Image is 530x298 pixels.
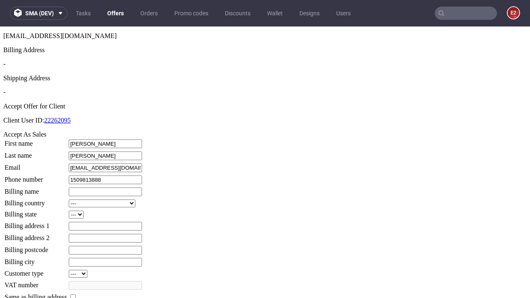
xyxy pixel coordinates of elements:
td: Billing state [4,184,67,192]
td: Billing name [4,161,67,170]
span: - [3,34,5,41]
td: VAT number [4,254,67,264]
span: sma (dev) [25,10,54,16]
td: Email [4,137,67,146]
td: Last name [4,125,67,134]
td: Billing address 1 [4,195,67,204]
figcaption: e2 [508,7,519,19]
button: sma (dev) [10,7,67,20]
a: Orders [135,7,163,20]
a: Tasks [71,7,96,20]
a: Offers [102,7,129,20]
span: [EMAIL_ADDRESS][DOMAIN_NAME] [3,6,117,13]
td: Billing address 2 [4,207,67,216]
a: Wallet [262,7,288,20]
span: - [3,62,5,69]
a: Designs [294,7,325,20]
div: Accept Offer for Client [3,76,527,84]
div: Accept As Sales [3,104,527,112]
a: Discounts [220,7,255,20]
td: Billing postcode [4,219,67,228]
td: First name [4,113,67,122]
a: 22262095 [44,90,71,97]
td: Same as billing address [4,266,67,275]
td: Billing country [4,173,67,181]
div: Billing Address [3,20,527,27]
td: Customer type [4,243,67,252]
td: Phone number [4,149,67,158]
td: Billing city [4,231,67,240]
a: Users [331,7,356,20]
a: Promo codes [169,7,213,20]
p: Client User ID: [3,90,527,98]
div: Shipping Address [3,48,527,55]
